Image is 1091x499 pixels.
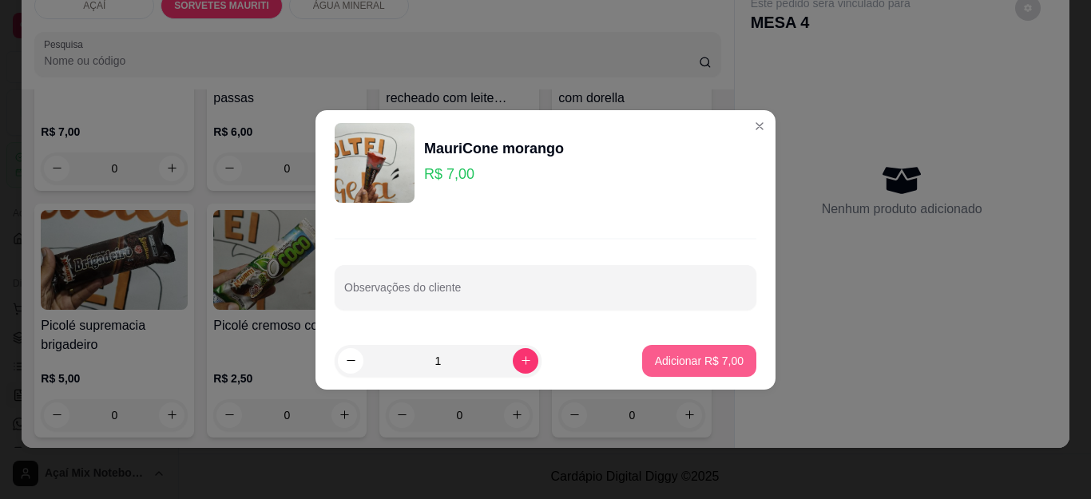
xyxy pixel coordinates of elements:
[424,163,564,185] p: R$ 7,00
[424,137,564,160] div: MauriCone morango
[655,353,744,369] p: Adicionar R$ 7,00
[344,286,747,302] input: Observações do cliente
[338,348,363,374] button: decrease-product-quantity
[335,123,415,203] img: product-image
[642,345,756,377] button: Adicionar R$ 7,00
[747,113,772,139] button: Close
[513,348,538,374] button: increase-product-quantity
